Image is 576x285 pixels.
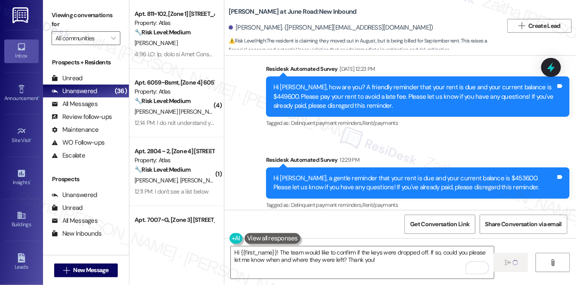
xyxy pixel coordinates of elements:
[485,220,562,229] span: Share Conversation via email
[338,155,360,164] div: 12:29 PM
[4,166,39,189] a: Insights •
[52,87,97,96] div: Unanswered
[31,136,32,142] span: •
[135,119,281,127] div: 12:14 PM: I do no't understand you mens is white. Are noooo.
[135,18,214,27] div: Property: Atlas
[135,147,214,156] div: Apt. 2804 ~ 2, [Zone 4] [STREET_ADDRESS][US_STATE]
[12,7,30,23] img: ResiDesk Logo
[231,246,494,279] textarea: To enrich screen reader interactions, please activate Accessibility in Grammarly extension settings
[52,191,97,200] div: Unanswered
[43,253,129,262] div: Residents
[52,9,120,31] label: Viewing conversations for
[113,85,129,98] div: (36)
[338,64,375,73] div: [DATE] 12:23 PM
[362,119,398,127] span: Rent/payments
[43,58,129,67] div: Prospects + Residents
[52,112,112,121] div: Review follow-ups
[135,156,214,165] div: Property: Atlas
[291,119,362,127] span: Delinquent payment reminders ,
[273,83,556,110] div: Hi [PERSON_NAME], how are you? A friendly reminder that your rent is due and your current balance...
[410,220,469,229] span: Get Conversation Link
[505,259,511,266] i: 
[266,64,570,76] div: Residesk Automated Survey
[549,259,556,266] i: 
[52,216,98,225] div: All Messages
[52,74,83,83] div: Unread
[38,94,40,100] span: •
[135,28,190,36] strong: 🔧 Risk Level: Medium
[529,21,561,30] span: Create Lead
[291,201,362,209] span: Delinquent payment reminders ,
[518,22,525,29] i: 
[362,201,398,209] span: Rent/payments
[507,19,572,33] button: Create Lead
[480,215,567,234] button: Share Conversation via email
[266,117,570,129] div: Tagged as:
[229,7,357,16] b: [PERSON_NAME] at June Road: New Inbound
[273,174,556,192] div: Hi [PERSON_NAME], a gentle reminder that your rent is due and your current balance is $4536.00. P...
[135,188,208,195] div: 12:11 PM: I don't see a list below
[4,124,39,147] a: Site Visit •
[52,138,104,147] div: WO Follow-ups
[135,87,214,96] div: Property: Atlas
[135,215,214,224] div: Apt. 7007~G, [Zone 3] [STREET_ADDRESS][PERSON_NAME]
[135,176,180,184] span: [PERSON_NAME]
[229,37,266,44] strong: ⚠️ Risk Level: High
[180,176,223,184] span: [PERSON_NAME]
[43,175,129,184] div: Prospects
[52,203,83,212] div: Unread
[52,100,98,109] div: All Messages
[229,23,433,32] div: [PERSON_NAME]. ([PERSON_NAME][EMAIL_ADDRESS][DOMAIN_NAME])
[4,208,39,231] a: Buildings
[30,178,31,184] span: •
[135,78,214,87] div: Apt. 6059~Bsmt, [Zone 4] 6057-59 S. [US_STATE]
[135,166,190,173] strong: 🔧 Risk Level: Medium
[229,36,503,55] span: : The resident is claiming they moved out in August, but is being billed for September rent. This...
[63,267,70,274] i: 
[4,39,39,63] a: Inbox
[135,9,214,18] div: Apt. 811~102, [Zone 1] [STREET_ADDRESS]
[55,31,107,45] input: All communities
[135,97,190,105] strong: 🔧 Risk Level: Medium
[74,266,109,275] span: New Message
[404,215,475,234] button: Get Conversation Link
[52,151,85,160] div: Escalate
[266,155,570,167] div: Residesk Automated Survey
[266,199,570,211] div: Tagged as:
[52,229,101,238] div: New Inbounds
[135,108,222,115] span: [PERSON_NAME] [PERSON_NAME]
[111,35,116,42] i: 
[52,125,99,134] div: Maintenance
[54,264,118,277] button: New Message
[135,39,178,47] span: [PERSON_NAME]
[4,251,39,274] a: Leads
